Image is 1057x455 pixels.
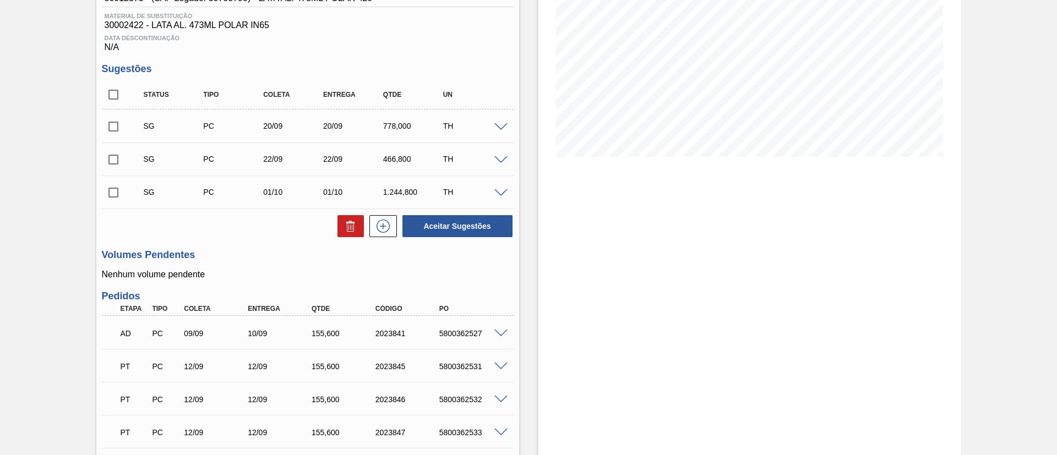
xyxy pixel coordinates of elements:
[121,428,148,437] p: PT
[320,188,387,196] div: 01/10/2025
[200,122,267,130] div: Pedido de Compra
[309,428,380,437] div: 155,600
[373,362,444,371] div: 2023845
[332,215,364,237] div: Excluir Sugestões
[320,155,387,163] div: 22/09/2025
[437,428,508,437] div: 5800362533
[102,63,514,75] h3: Sugestões
[118,321,151,346] div: Aguardando Descarga
[105,20,511,30] span: 30002422 - LATA AL. 473ML POLAR IN65
[118,354,151,379] div: Pedido em Trânsito
[402,215,513,237] button: Aceitar Sugestões
[118,387,151,412] div: Pedido em Trânsito
[102,290,514,302] h3: Pedidos
[437,329,508,338] div: 5800362527
[149,329,182,338] div: Pedido de Compra
[181,329,253,338] div: 09/09/2025
[260,91,327,98] div: Coleta
[118,305,151,313] div: Etapa
[245,329,317,338] div: 10/09/2025
[121,395,148,404] p: PT
[181,428,253,437] div: 12/09/2025
[309,395,380,404] div: 155,600
[149,428,182,437] div: Pedido de Compra
[149,305,182,313] div: Tipo
[121,329,148,338] p: AD
[141,188,208,196] div: Sugestão Criada
[373,329,444,338] div: 2023841
[200,188,267,196] div: Pedido de Compra
[181,362,253,371] div: 12/09/2025
[437,305,508,313] div: PO
[373,395,444,404] div: 2023846
[380,122,447,130] div: 778,000
[245,395,317,404] div: 12/09/2025
[320,122,387,130] div: 20/09/2025
[141,91,208,98] div: Status
[380,188,447,196] div: 1.244,800
[121,362,148,371] p: PT
[309,362,380,371] div: 155,600
[437,395,508,404] div: 5800362532
[260,188,327,196] div: 01/10/2025
[245,362,317,371] div: 12/09/2025
[309,329,380,338] div: 155,600
[149,362,182,371] div: Pedido de Compra
[437,362,508,371] div: 5800362531
[309,305,380,313] div: Qtde
[141,155,208,163] div: Sugestão Criada
[102,30,514,52] div: N/A
[440,122,507,130] div: TH
[245,428,317,437] div: 12/09/2025
[200,155,267,163] div: Pedido de Compra
[245,305,317,313] div: Entrega
[102,249,514,261] h3: Volumes Pendentes
[440,155,507,163] div: TH
[397,214,514,238] div: Aceitar Sugestões
[200,91,267,98] div: Tipo
[181,395,253,404] div: 12/09/2025
[440,91,507,98] div: UN
[320,91,387,98] div: Entrega
[105,13,511,19] span: Material de Substituição
[364,215,397,237] div: Nova sugestão
[373,305,444,313] div: Código
[149,395,182,404] div: Pedido de Compra
[260,122,327,130] div: 20/09/2025
[380,155,447,163] div: 466,800
[440,188,507,196] div: TH
[105,35,511,41] span: Data Descontinuação
[181,305,253,313] div: Coleta
[373,428,444,437] div: 2023847
[260,155,327,163] div: 22/09/2025
[380,91,447,98] div: Qtde
[118,420,151,445] div: Pedido em Trânsito
[102,270,514,279] p: Nenhum volume pendente
[141,122,208,130] div: Sugestão Criada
